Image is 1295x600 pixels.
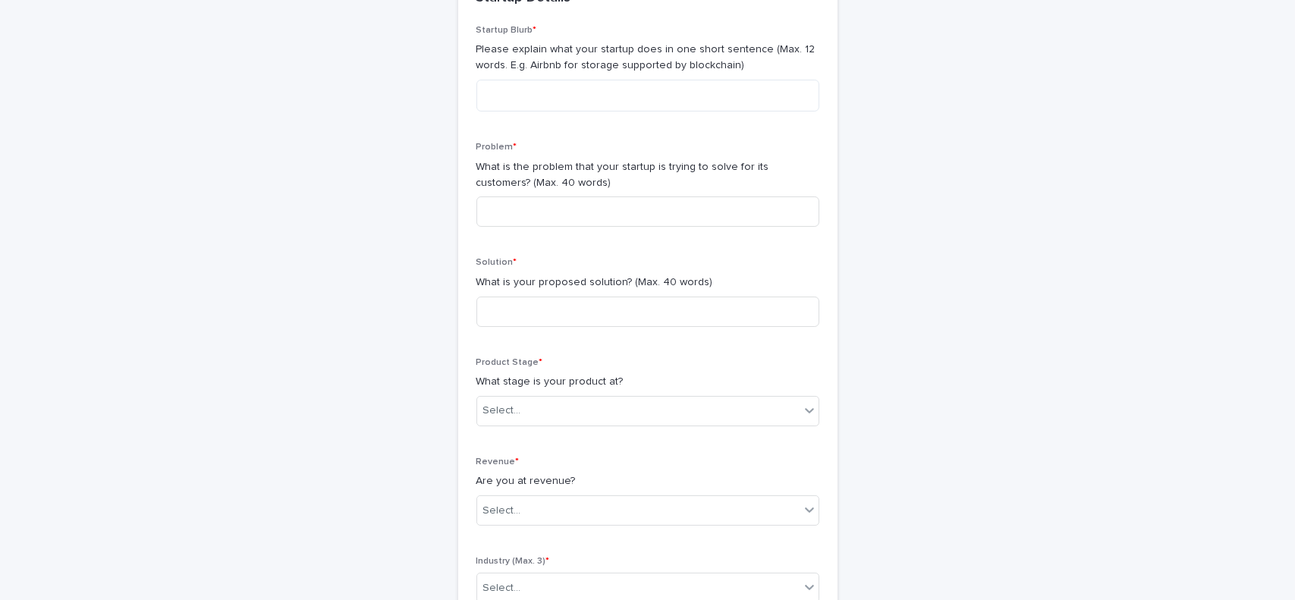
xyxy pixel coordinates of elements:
div: Select... [483,580,521,596]
p: What is the problem that your startup is trying to solve for its customers? (Max. 40 words) [476,159,819,191]
span: Revenue [476,457,520,466]
span: Industry (Max. 3) [476,557,550,566]
div: Select... [483,503,521,519]
span: Problem [476,143,517,152]
span: Solution [476,258,517,267]
span: Product Stage [476,358,543,367]
p: Please explain what your startup does in one short sentence (Max. 12 words. E.g. Airbnb for stora... [476,42,819,74]
p: Are you at revenue? [476,473,819,489]
span: Startup Blurb [476,26,537,35]
p: What stage is your product at? [476,374,819,390]
div: Select... [483,403,521,419]
p: What is your proposed solution? (Max. 40 words) [476,275,819,291]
